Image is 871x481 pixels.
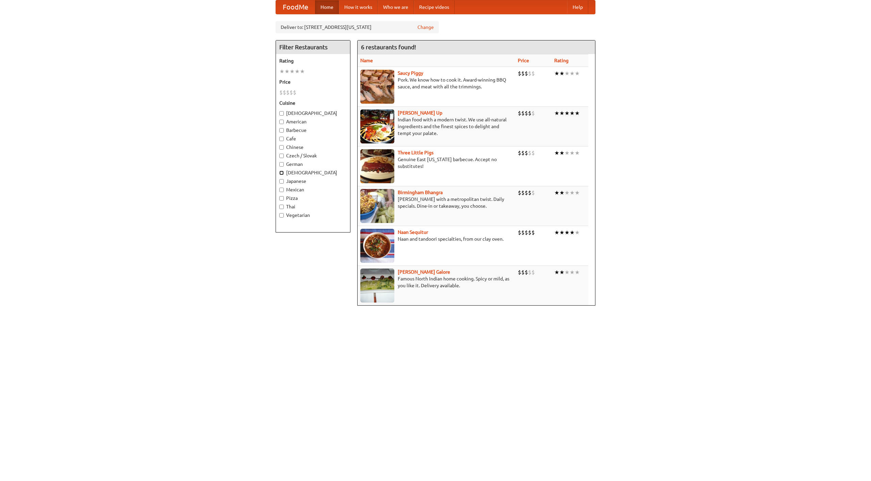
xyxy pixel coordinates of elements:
[279,161,347,168] label: German
[554,109,559,117] li: ★
[279,152,347,159] label: Czech / Slovak
[531,189,535,196] li: $
[284,68,290,75] li: ★
[518,229,521,236] li: $
[417,24,434,31] a: Change
[575,149,580,157] li: ★
[564,70,570,77] li: ★
[398,70,423,76] a: Saucy Piggy
[554,269,559,276] li: ★
[559,149,564,157] li: ★
[398,229,428,235] a: Naan Sequitur
[518,149,521,157] li: $
[279,100,347,106] h5: Cuisine
[279,178,347,185] label: Japanese
[279,188,284,192] input: Mexican
[570,149,575,157] li: ★
[279,205,284,209] input: Thai
[360,109,394,143] img: curryup.jpg
[279,195,347,202] label: Pizza
[521,189,525,196] li: $
[525,229,528,236] li: $
[570,229,575,236] li: ★
[521,109,525,117] li: $
[360,236,512,242] p: Naan and tandoori specialties, from our clay oven.
[528,109,531,117] li: $
[518,109,521,117] li: $
[276,40,350,54] h4: Filter Restaurants
[525,189,528,196] li: $
[279,111,284,116] input: [DEMOGRAPHIC_DATA]
[525,269,528,276] li: $
[279,213,284,218] input: Vegetarian
[360,149,394,183] img: littlepigs.jpg
[279,179,284,184] input: Japanese
[564,109,570,117] li: ★
[521,149,525,157] li: $
[300,68,305,75] li: ★
[575,70,580,77] li: ★
[525,70,528,77] li: $
[521,70,525,77] li: $
[398,190,443,195] b: Birmingham Bhangra
[279,212,347,219] label: Vegetarian
[559,229,564,236] li: ★
[528,189,531,196] li: $
[279,145,284,150] input: Chinese
[531,70,535,77] li: $
[279,110,347,117] label: [DEMOGRAPHIC_DATA]
[398,150,433,155] a: Three Little Pigs
[279,120,284,124] input: American
[559,70,564,77] li: ★
[283,89,286,96] li: $
[279,171,284,175] input: [DEMOGRAPHIC_DATA]
[559,189,564,196] li: ★
[564,229,570,236] li: ★
[554,70,559,77] li: ★
[360,76,512,90] p: Pork. We know how to cook it. Award-winning BBQ sauce, and meat with all the trimmings.
[575,189,580,196] li: ★
[518,269,521,276] li: $
[570,70,575,77] li: ★
[279,128,284,133] input: Barbecue
[531,149,535,157] li: $
[564,149,570,157] li: ★
[279,137,284,141] input: Cafe
[528,229,531,236] li: $
[279,154,284,158] input: Czech / Slovak
[315,0,339,14] a: Home
[575,109,580,117] li: ★
[414,0,455,14] a: Recipe videos
[531,269,535,276] li: $
[518,189,521,196] li: $
[360,116,512,137] p: Indian food with a modern twist. We use all-natural ingredients and the finest spices to delight ...
[528,269,531,276] li: $
[279,68,284,75] li: ★
[554,149,559,157] li: ★
[554,229,559,236] li: ★
[279,144,347,151] label: Chinese
[567,0,588,14] a: Help
[398,269,450,275] a: [PERSON_NAME] Galore
[575,269,580,276] li: ★
[531,109,535,117] li: $
[398,110,442,116] b: [PERSON_NAME] Up
[360,156,512,170] p: Genuine East [US_STATE] barbecue. Accept no substitutes!
[528,70,531,77] li: $
[528,149,531,157] li: $
[564,189,570,196] li: ★
[518,70,521,77] li: $
[575,229,580,236] li: ★
[295,68,300,75] li: ★
[360,189,394,223] img: bhangra.jpg
[559,109,564,117] li: ★
[564,269,570,276] li: ★
[570,109,575,117] li: ★
[279,162,284,167] input: German
[360,269,394,303] img: currygalore.jpg
[570,269,575,276] li: ★
[293,89,296,96] li: $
